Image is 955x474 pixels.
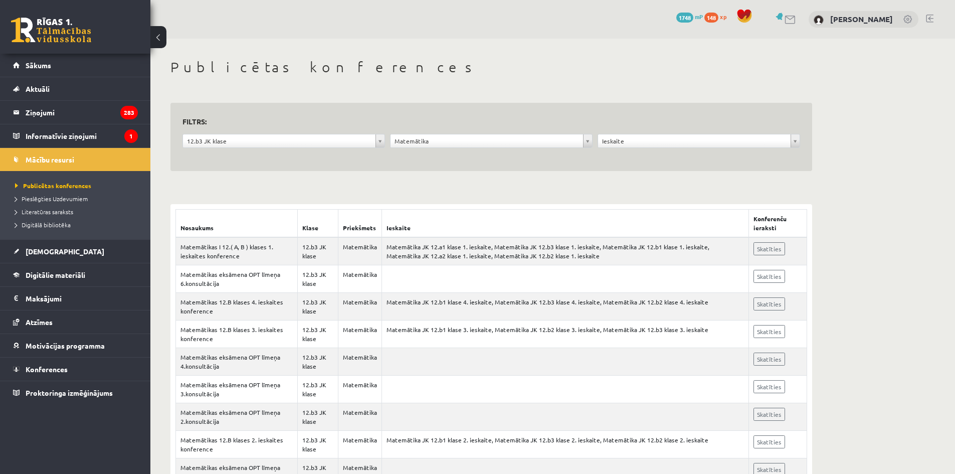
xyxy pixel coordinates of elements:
[297,237,338,265] td: 12.b3 JK klase
[598,134,800,147] a: Ieskaite
[297,321,338,348] td: 12.b3 JK klase
[297,293,338,321] td: 12.b3 JK klase
[13,310,138,334] a: Atzīmes
[338,265,382,293] td: Matemātika
[176,265,298,293] td: Matemātikas eksāmena OPT līmeņa 6.konsultācija
[748,210,807,238] th: Konferenču ieraksti
[704,13,718,23] span: 148
[11,18,91,43] a: Rīgas 1. Tālmācības vidusskola
[176,403,298,431] td: Matemātikas eksāmena OPT līmeņa 2.konsultācija
[297,348,338,376] td: 12.b3 JK klase
[26,287,138,310] legend: Maksājumi
[382,237,748,265] td: Matemātika JK 12.a1 klase 1. ieskaite, Matemātika JK 12.b3 klase 1. ieskaite, Matemātika JK 12.b1...
[176,293,298,321] td: Matemātikas 12.B klases 4. ieskaites konference
[183,134,385,147] a: 12.b3 JK klase
[13,54,138,77] a: Sākums
[338,321,382,348] td: Matemātika
[26,124,138,147] legend: Informatīvie ziņojumi
[176,431,298,458] td: Matemātikas 12.B klases 2. ieskaites konference
[13,101,138,124] a: Ziņojumi283
[382,293,748,321] td: Matemātika JK 12.b1 klase 4. ieskaite, Matemātika JK 12.b3 klase 4. ieskaite, Matemātika JK 12.b2...
[753,353,785,366] a: Skatīties
[15,208,73,216] span: Literatūras saraksts
[13,263,138,286] a: Digitālie materiāli
[13,287,138,310] a: Maksājumi
[26,388,113,397] span: Proktoringa izmēģinājums
[338,210,382,238] th: Priekšmets
[338,293,382,321] td: Matemātika
[830,14,893,24] a: [PERSON_NAME]
[13,334,138,357] a: Motivācijas programma
[753,270,785,283] a: Skatīties
[26,84,50,93] span: Aktuāli
[753,325,785,338] a: Skatīties
[176,237,298,265] td: Matemātikas I 12.( A, B ) klases 1. ieskaites konference
[182,115,788,128] h3: Filtrs:
[753,297,785,310] a: Skatīties
[15,207,140,216] a: Literatūras saraksts
[676,13,703,21] a: 1748 mP
[676,13,693,23] span: 1748
[13,240,138,263] a: [DEMOGRAPHIC_DATA]
[695,13,703,21] span: mP
[395,134,579,147] span: Matemātika
[176,321,298,348] td: Matemātikas 12.B klases 3. ieskaites konference
[13,381,138,404] a: Proktoringa izmēģinājums
[176,348,298,376] td: Matemātikas eksāmena OPT līmeņa 4.konsultācija
[26,155,74,164] span: Mācību resursi
[602,134,787,147] span: Ieskaite
[15,195,88,203] span: Pieslēgties Uzdevumiem
[26,341,105,350] span: Motivācijas programma
[26,61,51,70] span: Sākums
[15,220,140,229] a: Digitālā bibliotēka
[124,129,138,143] i: 1
[382,321,748,348] td: Matemātika JK 12.b1 klase 3. ieskaite, Matemātika JK 12.b2 klase 3. ieskaite, Matemātika JK 12.b3...
[338,431,382,458] td: Matemātika
[26,318,53,327] span: Atzīmes
[13,148,138,171] a: Mācību resursi
[13,77,138,100] a: Aktuāli
[704,13,731,21] a: 148 xp
[297,210,338,238] th: Klase
[297,376,338,403] td: 12.b3 JK klase
[13,358,138,381] a: Konferences
[382,431,748,458] td: Matemātika JK 12.b1 klase 2. ieskaite, Matemātika JK 12.b3 klase 2. ieskaite, Matemātika JK 12.b2...
[753,408,785,421] a: Skatīties
[297,431,338,458] td: 12.b3 JK klase
[297,265,338,293] td: 12.b3 JK klase
[26,365,68,374] span: Konferences
[753,435,785,448] a: Skatīties
[187,134,371,147] span: 12.b3 JK klase
[26,270,85,279] span: Digitālie materiāli
[120,106,138,119] i: 283
[753,380,785,393] a: Skatīties
[176,210,298,238] th: Nosaukums
[720,13,726,21] span: xp
[15,194,140,203] a: Pieslēgties Uzdevumiem
[382,210,748,238] th: Ieskaite
[338,237,382,265] td: Matemātika
[176,376,298,403] td: Matemātikas eksāmena OPT līmeņa 3.konsultācija
[391,134,592,147] a: Matemātika
[170,59,812,76] h1: Publicētas konferences
[26,247,104,256] span: [DEMOGRAPHIC_DATA]
[753,242,785,255] a: Skatīties
[814,15,824,25] img: Kate Zīverte
[15,181,140,190] a: Publicētas konferences
[338,403,382,431] td: Matemātika
[13,124,138,147] a: Informatīvie ziņojumi1
[338,348,382,376] td: Matemātika
[15,182,91,190] span: Publicētas konferences
[338,376,382,403] td: Matemātika
[297,403,338,431] td: 12.b3 JK klase
[15,221,71,229] span: Digitālā bibliotēka
[26,101,138,124] legend: Ziņojumi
